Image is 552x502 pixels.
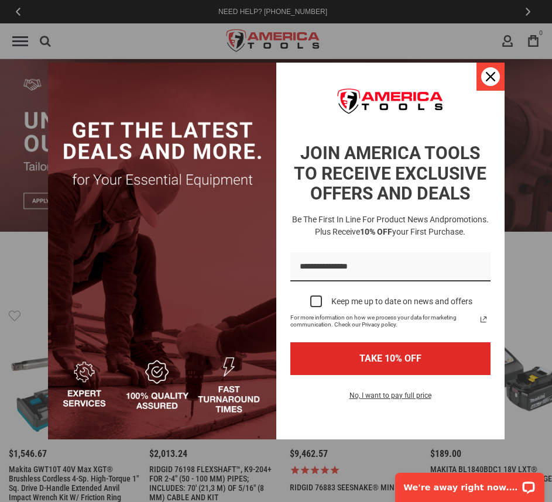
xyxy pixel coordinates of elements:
svg: link icon [476,312,491,326]
a: Read our Privacy Policy [476,312,491,326]
strong: 10% OFF [360,227,392,236]
span: For more information on how we process your data for marketing communication. Check our Privacy p... [290,314,476,328]
svg: close icon [486,72,495,81]
iframe: LiveChat chat widget [388,465,552,502]
input: Email field [290,252,491,282]
strong: JOIN AMERICA TOOLS TO RECEIVE EXCLUSIVE OFFERS AND DEALS [294,143,486,204]
button: TAKE 10% OFF [290,342,491,374]
div: Keep me up to date on news and offers [331,297,472,307]
button: Close [476,63,505,91]
button: No, I want to pay full price [340,389,441,409]
span: promotions. Plus receive your first purchase. [315,215,489,236]
h3: Be the first in line for product news and [288,214,493,238]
